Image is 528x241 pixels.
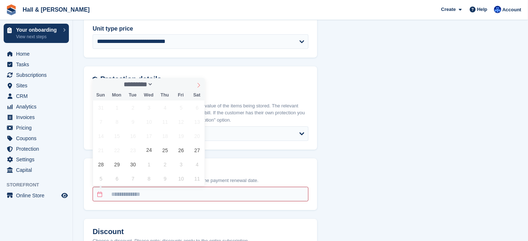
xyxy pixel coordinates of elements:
span: September 16, 2025 [126,129,140,143]
a: menu [4,112,69,122]
span: Storefront [7,181,73,189]
span: October 10, 2025 [174,171,188,186]
span: September 22, 2025 [110,143,124,157]
span: Help [477,6,488,13]
label: Unit type price [93,24,308,33]
img: insurance-details-icon-731ffda60807649b61249b889ba3c5e2b5c27d34e2e1fb37a309f0fde93ff34a.svg [93,75,97,83]
span: September 18, 2025 [158,129,172,143]
span: Thu [157,93,173,98]
span: October 4, 2025 [190,157,204,171]
span: October 5, 2025 [94,171,108,186]
span: September 26, 2025 [174,143,188,157]
span: Pricing [16,123,60,133]
span: September 14, 2025 [94,129,108,143]
p: Your onboarding [16,27,59,32]
span: October 11, 2025 [190,171,204,186]
span: Capital [16,165,60,175]
span: Create [441,6,456,13]
a: Preview store [60,191,69,200]
p: View next steps [16,33,59,40]
input: Year [153,80,176,88]
span: Sites [16,80,60,91]
span: September 24, 2025 [142,143,156,157]
span: September 7, 2025 [94,115,108,129]
span: Sun [93,93,109,98]
span: October 7, 2025 [126,171,140,186]
span: CRM [16,91,60,101]
span: September 1, 2025 [110,100,124,115]
a: menu [4,102,69,112]
span: Subscriptions [16,70,60,80]
span: Settings [16,154,60,165]
span: September 17, 2025 [142,129,156,143]
span: September 29, 2025 [110,157,124,171]
img: Claire Banham [494,6,501,13]
span: Mon [109,93,125,98]
span: September 6, 2025 [190,100,204,115]
a: menu [4,144,69,154]
span: September 27, 2025 [190,143,204,157]
span: October 1, 2025 [142,157,156,171]
a: menu [4,91,69,101]
span: September 19, 2025 [174,129,188,143]
a: menu [4,123,69,133]
a: Your onboarding View next steps [4,24,69,43]
span: Protection [16,144,60,154]
a: menu [4,70,69,80]
a: menu [4,49,69,59]
span: October 3, 2025 [174,157,188,171]
span: October 6, 2025 [110,171,124,186]
img: stora-icon-8386f47178a22dfd0bd8f6a31ec36ba5ce8667c1dd55bd0f319d3a0aa187defe.svg [6,4,17,15]
span: September 9, 2025 [126,115,140,129]
span: September 20, 2025 [190,129,204,143]
span: Fri [173,93,189,98]
span: September 12, 2025 [174,115,188,129]
span: Coupons [16,133,60,143]
span: September 23, 2025 [126,143,140,157]
span: October 8, 2025 [142,171,156,186]
a: Hall & [PERSON_NAME] [20,4,93,16]
span: September 3, 2025 [142,100,156,115]
span: August 31, 2025 [94,100,108,115]
span: September 21, 2025 [94,143,108,157]
span: September 8, 2025 [110,115,124,129]
span: Analytics [16,102,60,112]
span: October 9, 2025 [158,171,172,186]
span: October 2, 2025 [158,157,172,171]
span: September 15, 2025 [110,129,124,143]
span: September 30, 2025 [126,157,140,171]
span: September 10, 2025 [142,115,156,129]
a: menu [4,165,69,175]
h2: Discount [93,228,308,236]
span: September 5, 2025 [174,100,188,115]
span: September 11, 2025 [158,115,172,129]
a: menu [4,59,69,70]
h2: Protection details [100,75,308,83]
select: Month [121,80,154,88]
span: Account [502,6,521,13]
span: Sat [189,93,205,98]
span: September 13, 2025 [190,115,204,129]
a: menu [4,80,69,91]
span: September 25, 2025 [158,143,172,157]
span: September 28, 2025 [94,157,108,171]
a: menu [4,133,69,143]
a: menu [4,190,69,201]
span: Tasks [16,59,60,70]
span: Invoices [16,112,60,122]
a: menu [4,154,69,165]
span: Wed [141,93,157,98]
span: September 4, 2025 [158,100,172,115]
span: Tue [125,93,141,98]
span: Home [16,49,60,59]
span: Online Store [16,190,60,201]
span: September 2, 2025 [126,100,140,115]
